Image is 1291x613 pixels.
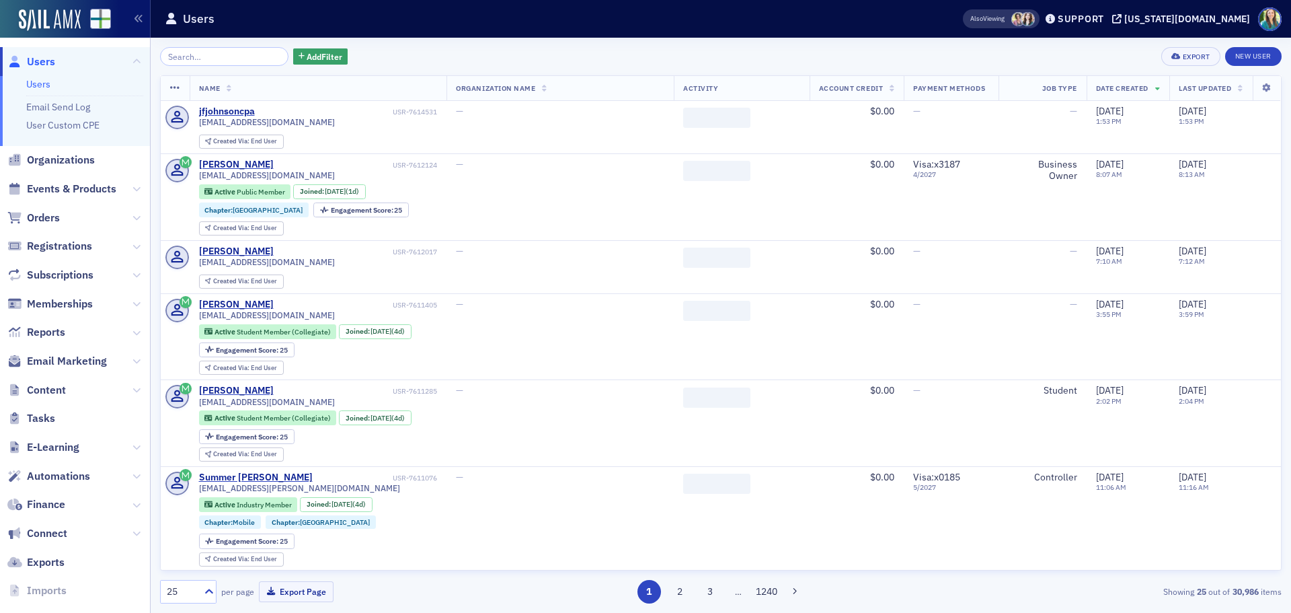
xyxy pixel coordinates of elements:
[346,327,371,336] span: Joined :
[1179,396,1204,406] time: 2:04 PM
[1179,116,1204,126] time: 1:53 PM
[276,301,437,310] div: USR-7611405
[26,119,100,131] a: User Custom CPE
[27,182,116,196] span: Events & Products
[214,327,237,336] span: Active
[27,411,55,426] span: Tasks
[1230,585,1261,598] strong: 30,986
[683,388,750,408] span: ‌
[7,325,65,340] a: Reports
[870,105,894,117] span: $0.00
[7,555,65,570] a: Exports
[300,497,373,512] div: Joined: 2025-09-05 00:00:00
[913,170,989,179] span: 4 / 2027
[913,471,960,483] span: Visa : x0185
[325,186,346,196] span: [DATE]
[213,278,277,285] div: End User
[1161,47,1220,66] button: Export
[331,500,366,509] div: (4d)
[199,184,291,199] div: Active: Active: Public Member
[313,203,409,217] div: Engagement Score: 25
[204,414,330,423] a: Active Student Member (Collegiate)
[1042,83,1077,93] span: Job Type
[213,363,251,372] span: Created Via :
[315,474,437,482] div: USR-7611076
[204,206,303,215] a: Chapter:[GEOGRAPHIC_DATA]
[27,268,93,283] span: Subscriptions
[216,536,280,546] span: Engagement Score :
[7,469,90,484] a: Automations
[216,433,288,441] div: 25
[7,354,107,369] a: Email Marketing
[204,518,255,527] a: Chapter:Mobile
[216,432,280,441] span: Engagement Score :
[27,153,95,168] span: Organizations
[331,207,403,214] div: 25
[683,161,750,181] span: ‌
[199,170,335,180] span: [EMAIL_ADDRESS][DOMAIN_NAME]
[199,135,284,149] div: Created Via: End User
[27,526,67,541] span: Connect
[213,223,251,232] span: Created Via :
[1179,105,1206,117] span: [DATE]
[913,158,960,170] span: Visa : x3187
[339,324,412,339] div: Joined: 2025-09-05 00:00:00
[27,354,107,369] span: Email Marketing
[237,500,292,509] span: Industry Member
[199,385,274,397] div: [PERSON_NAME]
[276,161,437,170] div: USR-7612124
[237,413,331,423] span: Student Member (Collegiate)
[1225,47,1282,66] a: New User
[870,245,894,257] span: $0.00
[331,205,395,215] span: Engagement Score :
[213,137,251,145] span: Created Via :
[199,472,313,484] div: Summer [PERSON_NAME]
[7,153,95,168] a: Organizations
[970,14,1005,24] span: Viewing
[1183,53,1210,61] div: Export
[27,555,65,570] span: Exports
[1070,298,1077,310] span: —
[1011,12,1025,26] span: Jeannine Birmingham
[19,9,81,31] img: SailAMX
[819,83,883,93] span: Account Credit
[683,83,718,93] span: Activity
[699,580,722,604] button: 3
[1070,245,1077,257] span: —
[199,106,255,118] div: jfjohnsoncpa
[27,497,65,512] span: Finance
[7,239,92,254] a: Registrations
[27,583,67,598] span: Imports
[199,342,295,357] div: Engagement Score: 25
[160,47,288,66] input: Search…
[1258,7,1282,31] span: Profile
[26,101,90,113] a: Email Send Log
[456,471,463,483] span: —
[199,159,274,171] div: [PERSON_NAME]
[216,345,280,355] span: Engagement Score :
[81,9,111,32] a: View Homepage
[1179,158,1206,170] span: [DATE]
[26,78,50,90] a: Users
[1096,298,1124,310] span: [DATE]
[1008,385,1077,397] div: Student
[913,483,989,492] span: 5 / 2027
[1096,116,1122,126] time: 1:53 PM
[7,440,79,455] a: E-Learning
[199,83,221,93] span: Name
[1070,105,1077,117] span: —
[214,500,237,509] span: Active
[1179,298,1206,310] span: [DATE]
[370,413,391,423] span: [DATE]
[199,552,284,567] div: Created Via: End User
[1096,245,1124,257] span: [DATE]
[913,83,985,93] span: Payment Methods
[199,299,274,311] a: [PERSON_NAME]
[199,447,284,462] div: Created Via: End User
[199,310,335,320] span: [EMAIL_ADDRESS][DOMAIN_NAME]
[27,297,93,312] span: Memberships
[237,327,331,336] span: Student Member (Collegiate)
[276,387,437,396] div: USR-7611285
[1096,256,1122,266] time: 7:10 AM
